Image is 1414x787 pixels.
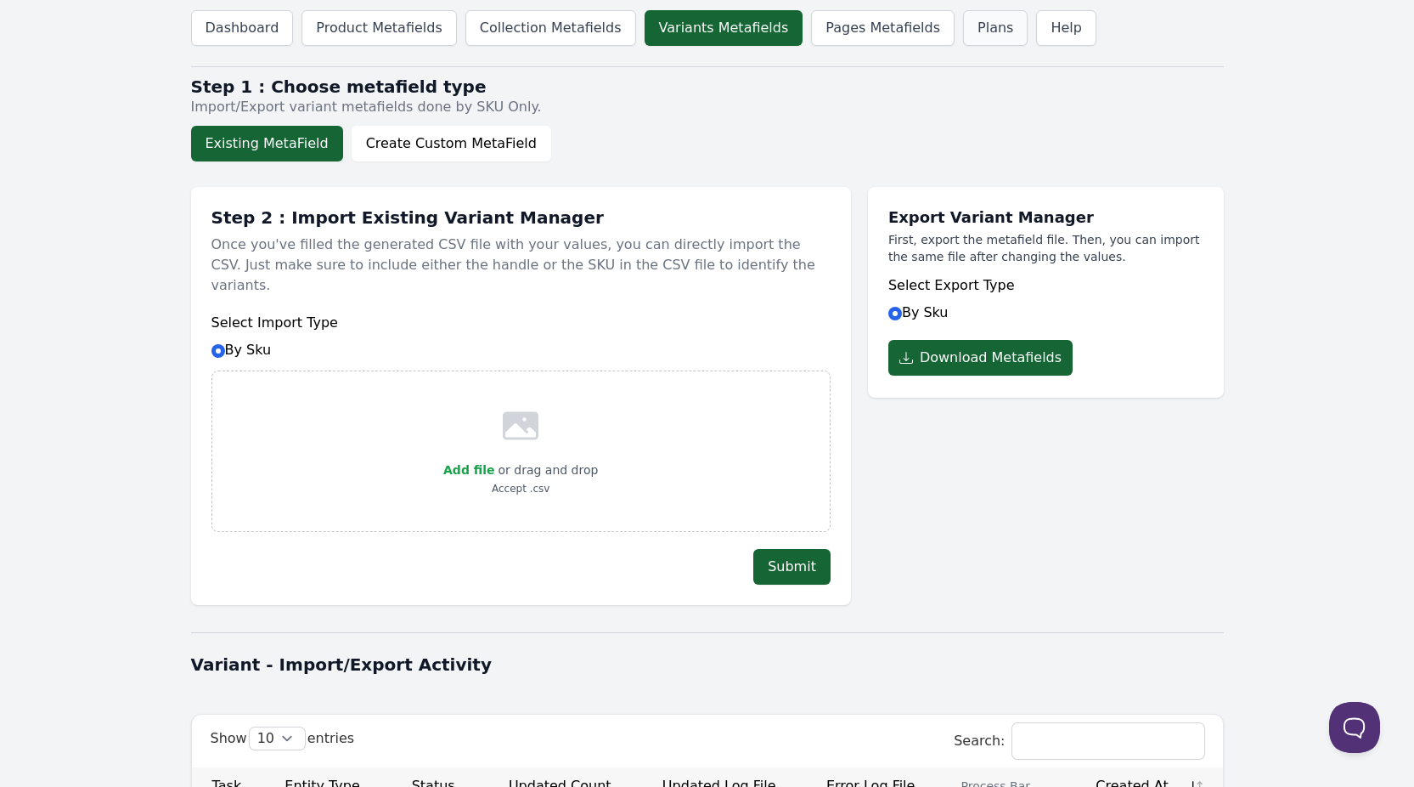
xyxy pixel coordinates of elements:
a: Variants Metafields [645,10,803,46]
select: Showentries [250,728,305,750]
button: Download Metafields [888,340,1073,376]
p: Import/Export variant metafields done by SKU Only. [191,97,1224,117]
input: Search: [1012,723,1204,759]
div: By Sku [888,275,1203,323]
span: Add file [443,463,494,477]
a: Dashboard [191,10,294,46]
a: Help [1036,10,1096,46]
h2: Step 1 : Choose metafield type [191,76,1224,97]
iframe: Toggle Customer Support [1329,702,1380,753]
h1: Variant - Import/Export Activity [191,653,1224,677]
a: Plans [963,10,1028,46]
p: Accept .csv [443,480,598,497]
p: or drag and drop [494,460,598,480]
a: Product Metafields [301,10,456,46]
p: First, export the metafield file. Then, you can import the same file after changing the values. [888,231,1203,265]
h1: Export Variant Manager [888,207,1203,228]
a: Collection Metafields [465,10,636,46]
h1: Step 2 : Import Existing Variant Manager [211,207,831,228]
p: Once you've filled the generated CSV file with your values, you can directly import the CSV. Just... [211,228,831,303]
button: Create Custom MetaField [352,126,551,161]
label: Search: [954,733,1203,749]
div: By Sku [211,313,831,360]
h6: Select Import Type [211,313,831,333]
h6: Select Export Type [888,275,1203,296]
a: Pages Metafields [811,10,955,46]
button: Existing MetaField [191,126,343,161]
button: Submit [753,549,831,585]
label: Show entries [211,730,355,746]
